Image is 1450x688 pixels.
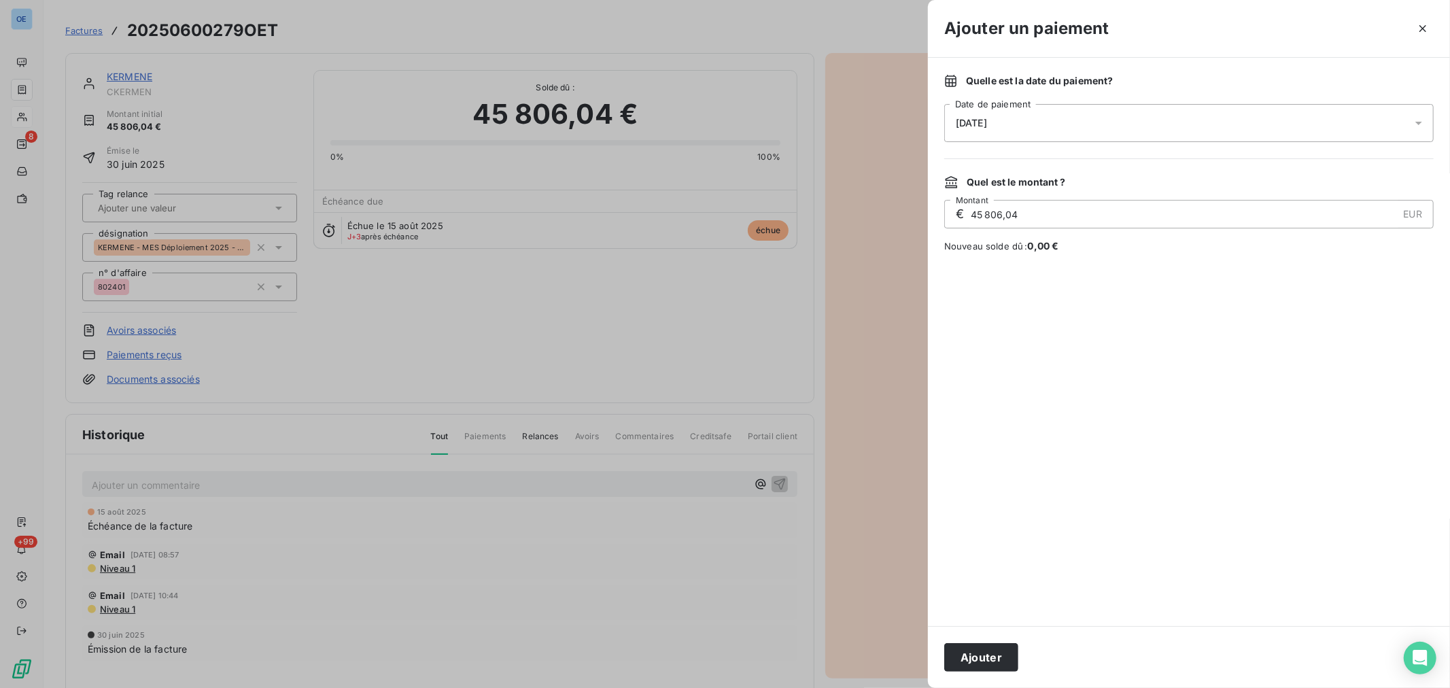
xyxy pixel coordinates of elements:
h3: Ajouter un paiement [944,16,1109,41]
span: [DATE] [956,118,987,128]
div: Open Intercom Messenger [1404,642,1436,674]
span: 0,00 € [1028,240,1059,252]
button: Ajouter [944,643,1018,672]
span: Quelle est la date du paiement ? [966,74,1114,88]
span: Nouveau solde dû : [944,239,1434,253]
span: Quel est le montant ? [967,175,1065,189]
